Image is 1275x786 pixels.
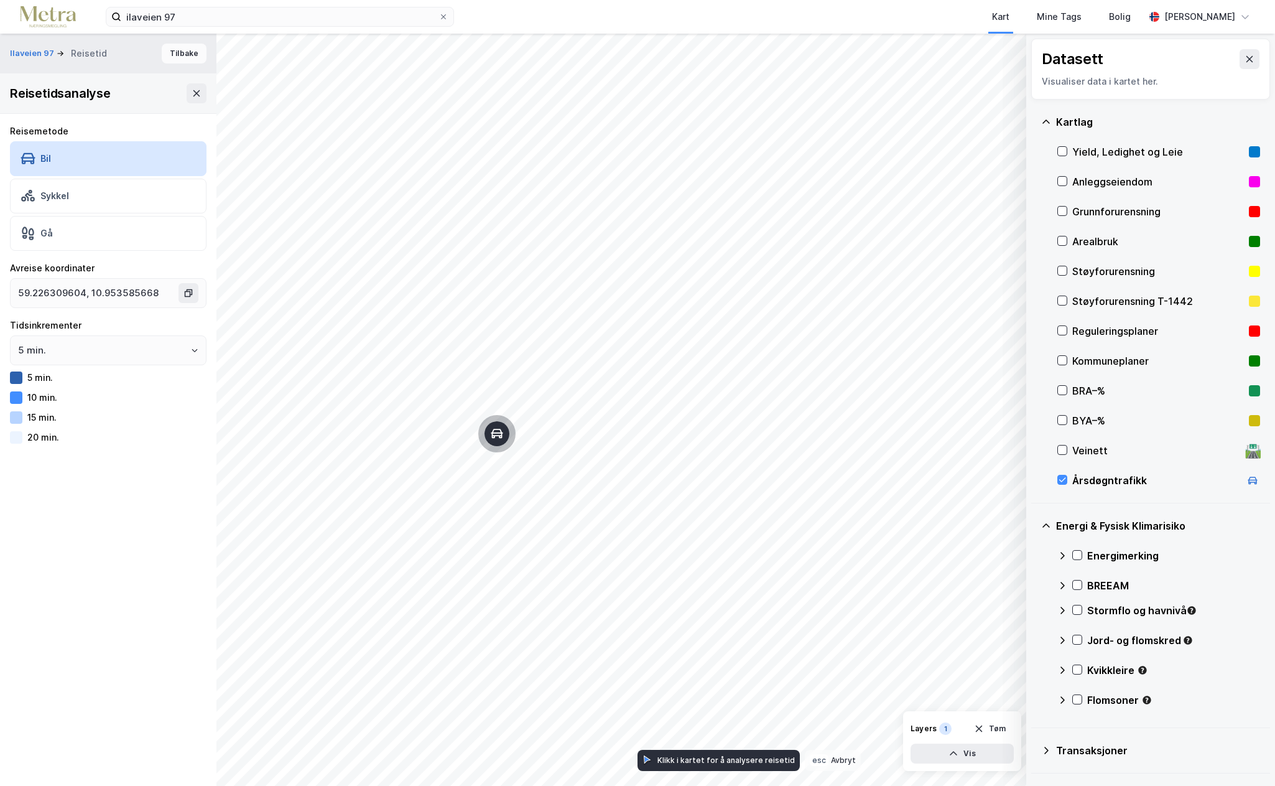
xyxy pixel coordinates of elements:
div: Anleggseiendom [1072,174,1244,189]
div: Tooltip anchor [1182,635,1194,646]
button: Tilbake [162,44,206,63]
div: Transaksjoner [1056,743,1260,758]
div: Tooltip anchor [1186,605,1197,616]
iframe: Chat Widget [1213,726,1275,786]
div: 5 min. [27,372,53,383]
button: Ilaveien 97 [10,47,57,60]
div: 🛣️ [1245,442,1261,459]
div: Veinett [1072,443,1240,458]
div: Støyforurensning [1072,264,1244,279]
div: Årsdøgntrafikk [1072,473,1240,488]
div: Reisemetode [10,124,206,139]
div: BRA–% [1072,383,1244,398]
div: Mine Tags [1037,9,1082,24]
div: Klikk i kartet for å analysere reisetid [657,756,795,765]
input: ClearOpen [11,336,206,365]
div: esc [810,754,828,766]
div: Gå [40,228,53,238]
div: BYA–% [1072,413,1244,428]
div: Reguleringsplaner [1072,324,1244,339]
div: Energimerking [1087,548,1260,563]
div: Støyforurensning T-1442 [1072,294,1244,309]
div: 20 min. [27,432,59,442]
div: 1 [939,723,952,735]
div: [PERSON_NAME] [1164,9,1235,24]
div: Tooltip anchor [1141,695,1152,706]
div: 10 min. [27,392,57,403]
div: Grunnforurensning [1072,204,1244,219]
div: Bolig [1109,9,1131,24]
div: Kommuneplaner [1072,353,1244,368]
div: Bil [40,153,51,164]
div: Flomsoner [1087,693,1260,708]
div: Map marker [484,421,509,446]
div: Kartlag [1056,115,1260,129]
div: Avbryt [831,756,856,765]
input: Klikk i kartet for å velge avreisested [11,279,181,307]
button: Tøm [966,719,1014,739]
button: Vis [911,744,1014,764]
div: Yield, Ledighet og Leie [1072,144,1244,159]
div: Arealbruk [1072,234,1244,249]
input: Søk på adresse, matrikkel, gårdeiere, leietakere eller personer [121,7,438,26]
img: metra-logo.256734c3b2bbffee19d4.png [20,6,76,28]
div: 15 min. [27,412,57,423]
div: Jord- og flomskred [1087,633,1260,648]
div: Kontrollprogram for chat [1213,726,1275,786]
div: Energi & Fysisk Klimarisiko [1056,518,1260,533]
div: Visualiser data i kartet her. [1042,74,1259,89]
div: Avreise koordinater [10,261,206,276]
div: Kvikkleire [1087,663,1260,678]
div: Reisetid [71,46,107,61]
div: Sykkel [40,190,69,201]
button: Open [190,345,200,355]
div: Tidsinkrementer [10,318,206,333]
div: Layers [911,724,937,734]
div: Datasett [1042,49,1103,69]
div: BREEAM [1087,578,1260,593]
div: Tooltip anchor [1137,665,1148,676]
div: Stormflo og havnivå [1087,603,1260,618]
div: Kart [992,9,1009,24]
div: Reisetidsanalyse [10,83,111,103]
